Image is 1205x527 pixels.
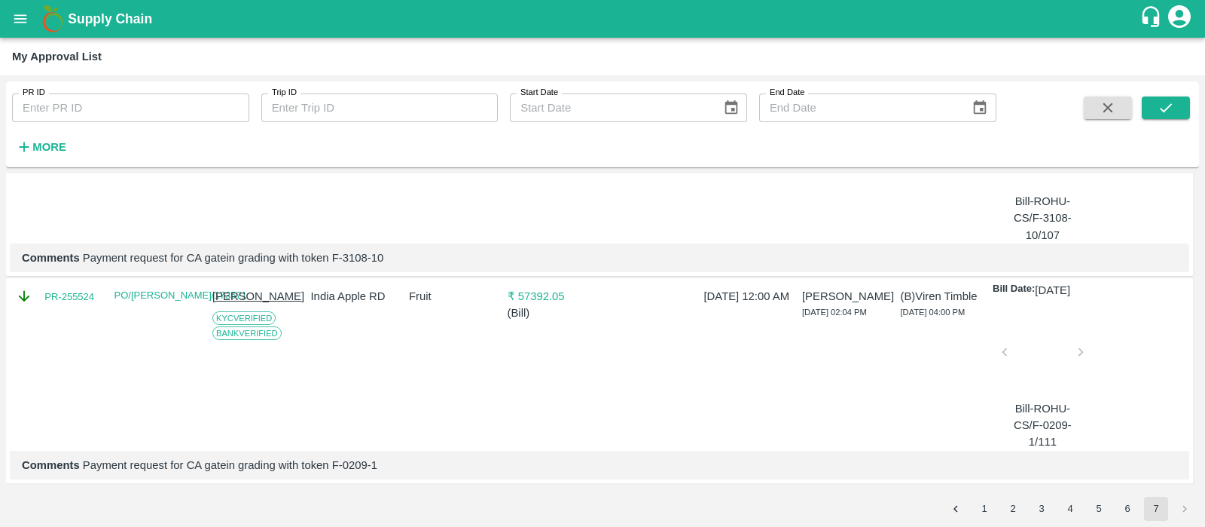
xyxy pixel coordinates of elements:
p: [PERSON_NAME] [802,288,894,305]
b: Comments [22,459,80,471]
input: Enter Trip ID [261,93,499,122]
b: Comments [22,252,80,264]
a: PR-255524 [44,290,94,305]
button: Go to page 3 [1030,497,1054,521]
span: Bank Verified [212,326,282,340]
label: Start Date [520,87,558,99]
input: Start Date [510,93,710,122]
span: KYC Verified [212,311,276,325]
button: Go to page 5 [1087,497,1111,521]
nav: pagination navigation [941,497,1199,521]
input: Enter PR ID [12,93,249,122]
div: My Approval List [12,47,102,66]
p: Payment request for CA gatein grading with token F-3108-10 [22,250,1177,266]
strong: More [32,141,66,153]
p: Bill-ROHU-CS/F-0209-1/111 [1011,400,1075,451]
button: More [12,134,70,160]
button: Go to page 2 [1001,497,1025,521]
input: End Date [759,93,959,122]
div: customer-support [1139,5,1166,32]
button: Go to page 1 [972,497,996,521]
p: Bill Date: [993,282,1035,299]
button: Go to page 6 [1115,497,1139,521]
button: Choose date [966,93,994,122]
p: [PERSON_NAME] [212,288,304,305]
div: account of current user [1166,3,1193,35]
span: [DATE] 04:00 PM [901,308,966,317]
p: [DATE] 12:00 AM [704,288,796,305]
span: [DATE] 02:04 PM [802,308,867,317]
b: Supply Chain [68,11,152,26]
p: Fruit [409,288,501,305]
button: Go to page 4 [1058,497,1082,521]
button: page 7 [1144,497,1168,521]
p: India Apple RD [311,288,403,305]
label: PR ID [23,87,45,99]
p: ₹ 57392.05 [508,288,599,305]
label: Trip ID [272,87,297,99]
p: Payment request for CA gatein grading with token F-0209-1 [22,457,1177,473]
button: open drawer [3,2,38,36]
label: End Date [770,87,804,99]
p: ( Bill ) [508,305,599,321]
p: (B) Viren Timble [901,288,993,305]
a: PO/[PERSON_NAME]/173571 [114,290,247,301]
img: logo [38,4,68,34]
p: [DATE] [1035,282,1070,299]
button: Go to previous page [944,497,968,521]
button: Choose date [717,93,746,122]
p: Bill-ROHU-CS/F-3108-10/107 [1011,193,1075,244]
a: Supply Chain [68,8,1139,29]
